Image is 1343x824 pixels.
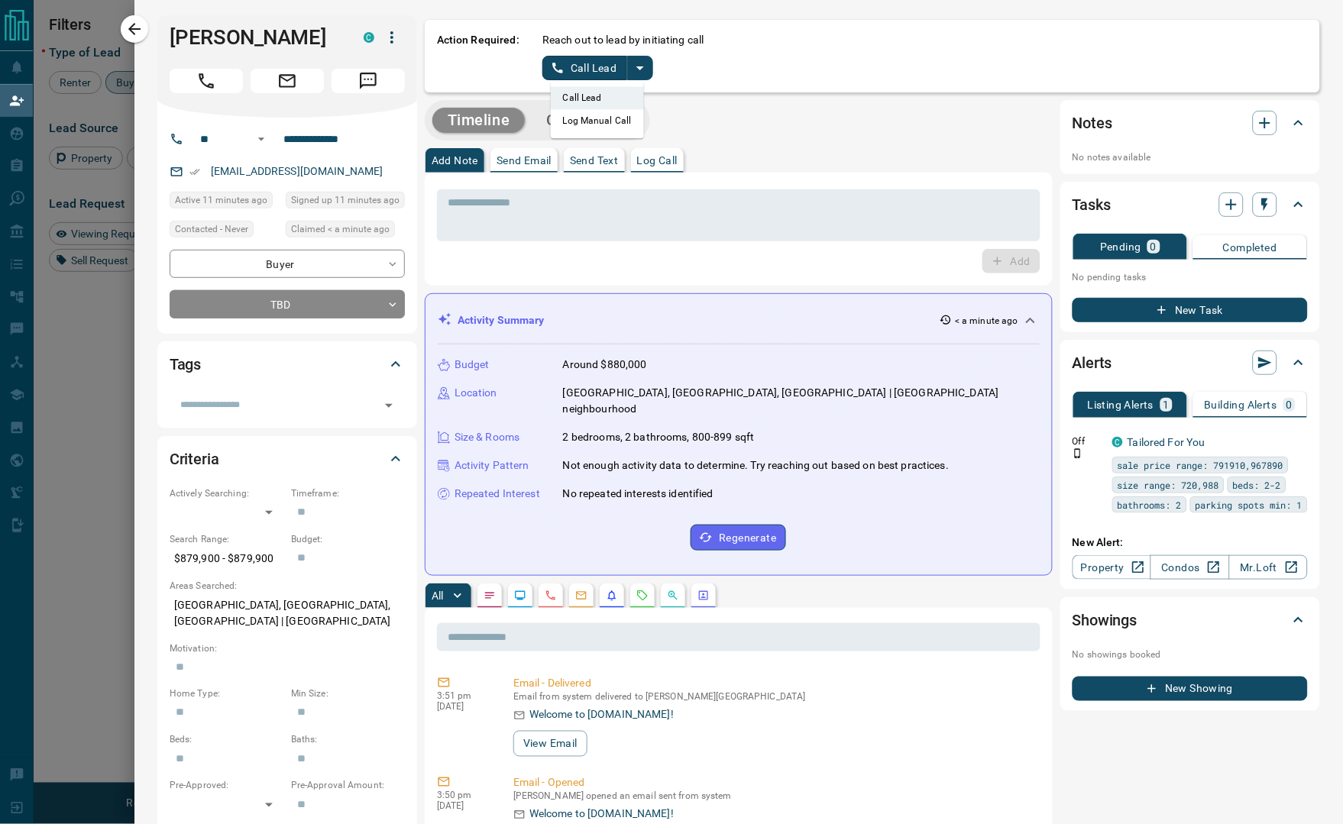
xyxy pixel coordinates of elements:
p: Timeframe: [291,486,405,500]
div: Tags [170,346,405,383]
button: Timeline [432,108,526,133]
p: < a minute ago [955,314,1018,328]
span: Claimed < a minute ago [291,221,390,237]
h2: Alerts [1073,351,1112,375]
h1: [PERSON_NAME] [170,25,341,50]
p: Location [455,385,497,401]
li: Log Manual Call [551,109,644,132]
span: Message [332,69,405,93]
button: View Email [513,731,587,757]
a: Tailored For You [1128,436,1205,448]
p: Baths: [291,733,405,747]
p: 3:50 pm [437,790,490,801]
span: Signed up 11 minutes ago [291,192,400,208]
p: No notes available [1073,150,1308,164]
div: condos.ca [1112,437,1123,448]
svg: Emails [575,590,587,602]
p: [PERSON_NAME] opened an email sent from system [513,791,1034,802]
a: [EMAIL_ADDRESS][DOMAIN_NAME] [211,165,383,177]
p: Pre-Approved: [170,779,283,793]
p: Listing Alerts [1088,399,1154,410]
h2: Tasks [1073,192,1111,217]
p: Log Call [637,155,678,166]
p: Off [1073,435,1103,448]
p: [GEOGRAPHIC_DATA], [GEOGRAPHIC_DATA], [GEOGRAPHIC_DATA] | [GEOGRAPHIC_DATA] [170,593,405,634]
p: Size & Rooms [455,429,520,445]
div: split button [542,56,653,80]
a: Condos [1150,555,1229,580]
span: parking spots min: 1 [1196,497,1303,512]
div: Tasks [1073,186,1308,223]
p: Send Text [570,155,619,166]
svg: Listing Alerts [606,590,618,602]
p: Send Email [497,155,552,166]
button: Regenerate [691,525,786,551]
p: Motivation: [170,641,405,655]
div: TBD [170,290,405,318]
p: No pending tasks [1073,266,1308,289]
a: Property [1073,555,1151,580]
p: Home Type: [170,687,283,701]
p: Not enough activity data to determine. Try reaching out based on best practices. [563,457,950,473]
svg: Email Verified [189,166,200,177]
p: Email - Opened [513,775,1034,791]
h2: Criteria [170,447,219,471]
p: Email - Delivered [513,676,1034,692]
p: 3:51 pm [437,691,490,702]
svg: Agent Actions [697,590,710,602]
div: Mon Oct 13 2025 [286,221,405,242]
svg: Requests [636,590,649,602]
p: Add Note [432,155,478,166]
span: beds: 2-2 [1233,477,1281,493]
span: Contacted - Never [175,221,248,237]
div: Activity Summary< a minute ago [438,306,1040,334]
p: Around $880,000 [563,357,647,373]
p: Email from system delivered to [PERSON_NAME][GEOGRAPHIC_DATA] [513,692,1034,703]
span: Call [170,69,243,93]
h2: Showings [1073,608,1138,632]
button: Open [378,395,400,416]
p: Pending [1100,241,1141,252]
p: 2 bedrooms, 2 bathrooms, 800-899 sqft [563,429,755,445]
p: Reach out to lead by initiating call [542,32,704,48]
a: Mr.Loft [1229,555,1308,580]
p: Welcome to [DOMAIN_NAME]! [529,707,674,723]
p: Activity Summary [458,312,545,328]
h2: Notes [1073,111,1112,135]
button: Open [252,130,270,148]
p: Action Required: [437,32,519,80]
p: Repeated Interest [455,486,540,502]
p: 1 [1163,399,1170,410]
p: Building Alerts [1205,399,1277,410]
span: Email [251,69,324,93]
p: $879,900 - $879,900 [170,546,283,571]
span: size range: 720,988 [1118,477,1219,493]
p: All [432,590,444,601]
div: Alerts [1073,344,1308,381]
p: Budget [455,357,490,373]
div: Criteria [170,441,405,477]
span: sale price range: 791910,967890 [1118,457,1283,473]
p: No showings booked [1073,648,1308,661]
button: New Task [1073,298,1308,322]
span: Active 11 minutes ago [175,192,267,208]
svg: Calls [545,590,557,602]
button: Campaigns [531,108,642,133]
p: Beds: [170,733,283,747]
p: Completed [1223,242,1277,253]
svg: Lead Browsing Activity [514,590,526,602]
div: Notes [1073,105,1308,141]
p: Search Range: [170,532,283,546]
svg: Push Notification Only [1073,448,1083,459]
p: Activity Pattern [455,457,529,473]
p: [DATE] [437,702,490,713]
p: [DATE] [437,801,490,812]
button: Call Lead [542,56,627,80]
p: [GEOGRAPHIC_DATA], [GEOGRAPHIC_DATA], [GEOGRAPHIC_DATA] | [GEOGRAPHIC_DATA] neighbourhood [563,385,1040,417]
svg: Opportunities [667,590,679,602]
li: Call Lead [551,86,644,109]
h2: Tags [170,352,201,376]
p: Budget: [291,532,405,546]
p: No repeated interests identified [563,486,714,502]
svg: Notes [484,590,496,602]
